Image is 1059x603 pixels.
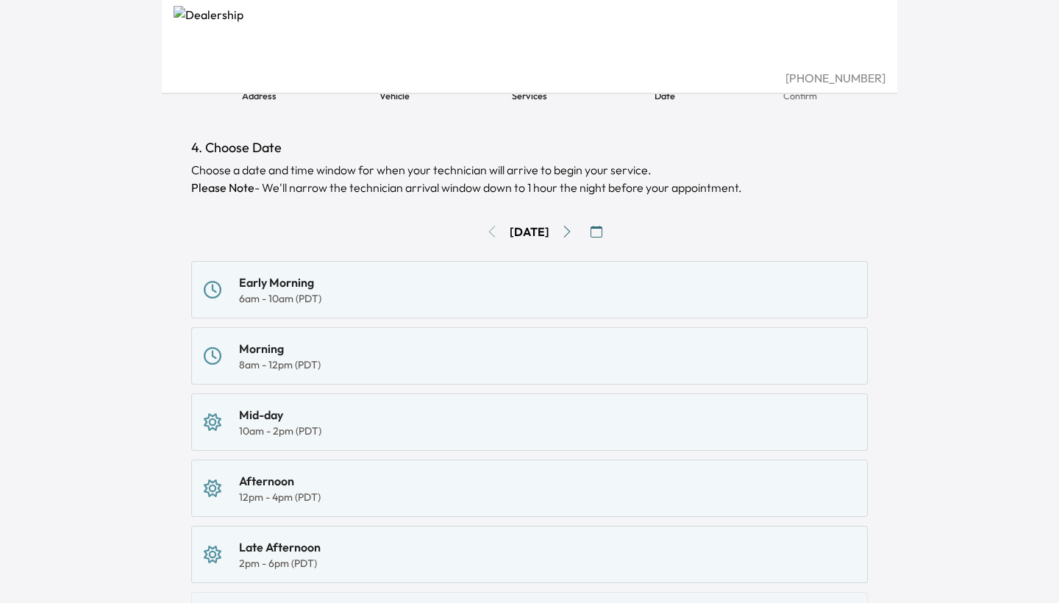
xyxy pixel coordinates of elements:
div: 12pm - 4pm (PDT) [239,490,321,504]
div: [DATE] [510,223,549,240]
span: Confirm [783,89,817,102]
span: Services [512,89,547,102]
span: Date [655,89,675,102]
div: Late Afternoon [239,538,321,556]
span: Address [242,89,277,102]
div: Afternoon [239,472,321,490]
div: 10am - 2pm (PDT) [239,424,321,438]
h1: 4. Choose Date [191,138,868,158]
div: 8am - 12pm (PDT) [239,357,321,372]
div: Early Morning [239,274,321,291]
img: Dealership [174,6,885,69]
button: Go to next day [555,220,579,243]
span: Vehicle [379,89,410,102]
div: 6am - 10am (PDT) [239,291,321,306]
div: [PHONE_NUMBER] [174,69,885,87]
div: 2pm - 6pm (PDT) [239,556,321,571]
div: Choose a date and time window for when your technician will arrive to begin your service. [191,161,868,196]
div: Morning [239,340,321,357]
b: Please Note [191,180,254,195]
div: Mid-day [239,406,321,424]
p: - We'll narrow the technician arrival window down to 1 hour the night before your appointment. [191,179,868,196]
